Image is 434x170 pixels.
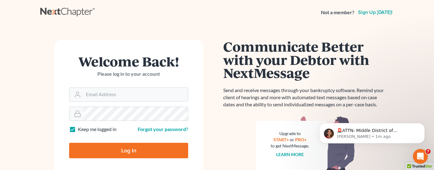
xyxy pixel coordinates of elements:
a: Learn more [276,152,304,157]
a: START+ [273,137,289,142]
input: Log In [69,143,188,158]
p: Send and receive messages through your bankruptcy software. Remind your client of hearings and mo... [223,87,387,108]
h1: Communicate Better with your Debtor with NextMessage [223,40,387,79]
iframe: Intercom notifications message [310,110,434,153]
input: Email Address [83,88,188,101]
iframe: Intercom live chat [413,149,428,164]
p: Please log in to your account [69,70,188,78]
label: Keep me logged in [78,126,117,133]
h1: Welcome Back! [69,55,188,68]
a: PRO+ [295,137,307,142]
strong: Not a member? [321,9,354,16]
a: Sign up [DATE]! [357,10,394,15]
span: or [290,137,294,142]
a: Forgot your password? [138,126,188,132]
div: to get NextMessage. [271,143,309,149]
div: Upgrade to [271,130,309,137]
span: 7 [426,149,431,154]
